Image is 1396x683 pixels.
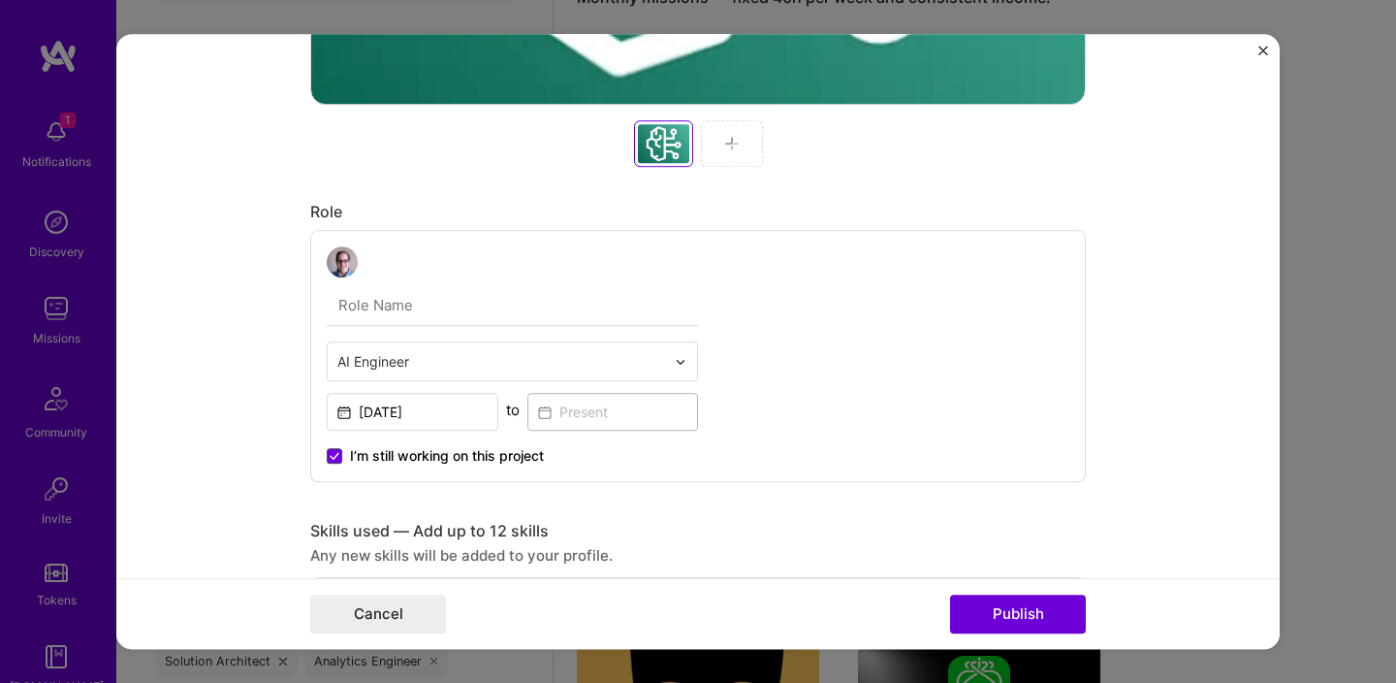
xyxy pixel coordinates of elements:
div: Any new skills will be added to your profile. [310,545,1086,566]
div: Skills used — Add up to 12 skills [310,521,1086,541]
input: Present [527,393,699,431]
button: Close [1258,46,1268,66]
div: to [506,400,520,420]
button: Cancel [310,595,446,634]
input: Role Name [327,285,698,326]
button: Publish [950,595,1086,634]
img: drop icon [675,356,686,368]
div: Role [310,202,1086,222]
img: Add [724,136,740,151]
input: Date [327,393,498,431]
span: I’m still working on this project [350,446,544,466]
